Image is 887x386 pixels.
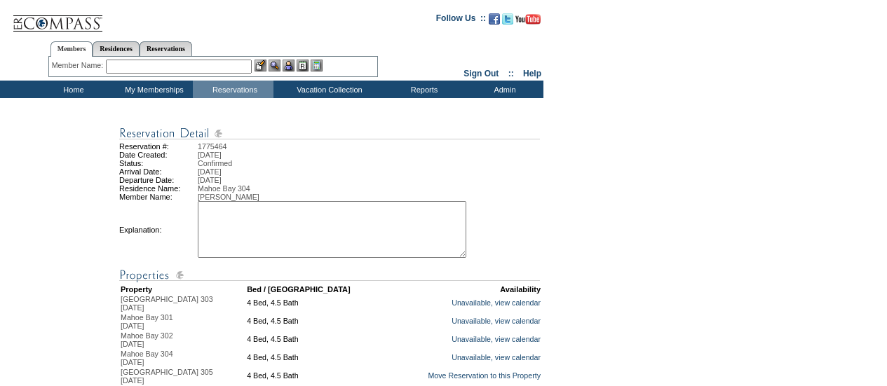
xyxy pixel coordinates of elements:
div: Mahoe Bay 301 [121,313,245,322]
td: Property [121,285,245,294]
div: Member Name: [52,60,106,71]
td: Status: [119,159,198,167]
img: b_edit.gif [255,60,266,71]
td: Arrival Date: [119,167,198,176]
td: 4 Bed, 4.5 Bath [247,368,387,385]
a: Subscribe to our YouTube Channel [515,18,541,26]
img: Impersonate [283,60,294,71]
td: Follow Us :: [436,12,486,29]
td: Residence Name: [119,184,198,193]
td: Reservations [193,81,273,98]
a: Follow us on Twitter [502,18,513,26]
td: 4 Bed, 4.5 Bath [247,350,387,366]
div: Mahoe Bay 302 [121,331,245,340]
td: Explanation: [119,201,198,258]
a: Unavailable, view calendar [452,298,541,307]
span: [DATE] [198,151,222,159]
a: Residences [93,41,140,56]
a: Unavailable, view calendar [452,353,541,361]
td: Date Created: [119,151,198,159]
td: Home [32,81,112,98]
img: b_calculator.gif [311,60,323,71]
img: Subscribe to our YouTube Channel [515,14,541,25]
span: [DATE] [198,167,222,176]
td: Bed / [GEOGRAPHIC_DATA] [247,285,387,294]
img: Become our fan on Facebook [489,13,500,25]
span: [DATE] [121,340,144,348]
a: Unavailable, view calendar [452,317,541,325]
td: Admin [463,81,543,98]
a: Sign Out [463,69,499,78]
img: Compass Home [12,4,103,32]
span: [DATE] [198,176,222,184]
td: Reports [382,81,463,98]
span: [DATE] [121,322,144,330]
div: [GEOGRAPHIC_DATA] 303 [121,295,245,303]
img: Reservation Detail [119,266,540,284]
a: Reservations [140,41,192,56]
a: Help [523,69,541,78]
td: Availability [388,285,541,294]
img: Reservations [297,60,309,71]
div: Mahoe Bay 304 [121,350,245,358]
img: Follow us on Twitter [502,13,513,25]
span: [DATE] [121,376,144,385]
td: 4 Bed, 4.5 Bath [247,313,387,330]
td: Vacation Collection [273,81,382,98]
img: Reservation Detail [119,125,540,142]
td: Reservation #: [119,142,198,151]
td: My Memberships [112,81,193,98]
a: Become our fan on Facebook [489,18,500,26]
a: Members [50,41,93,57]
span: 1775464 [198,142,227,151]
td: Member Name: [119,193,198,201]
img: View [269,60,280,71]
a: Move Reservation to this Property [428,371,541,380]
span: [DATE] [121,358,144,366]
div: [GEOGRAPHIC_DATA] 305 [121,368,245,376]
span: Mahoe Bay 304 [198,184,250,193]
td: 4 Bed, 4.5 Bath [247,295,387,312]
td: 4 Bed, 4.5 Bath [247,331,387,348]
span: Confirmed [198,159,232,167]
td: Departure Date: [119,176,198,184]
a: Unavailable, view calendar [452,335,541,343]
span: [DATE] [121,303,144,312]
span: [PERSON_NAME] [198,193,259,201]
span: :: [508,69,514,78]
